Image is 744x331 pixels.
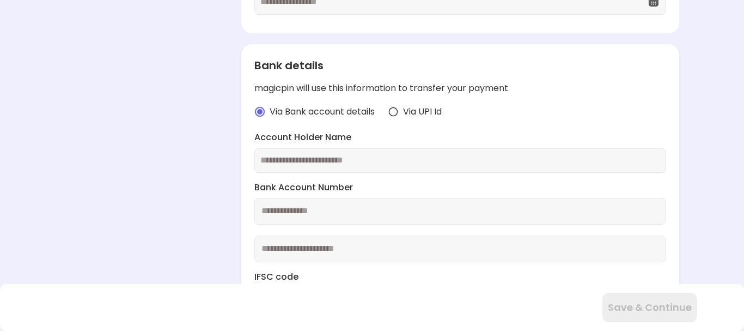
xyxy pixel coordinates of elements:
[254,131,666,144] label: Account Holder Name
[254,182,666,194] label: Bank Account Number
[254,106,265,117] img: radio
[254,271,666,284] label: IFSC code
[602,293,697,322] button: Save & Continue
[270,106,375,118] span: Via Bank account details
[254,82,666,95] div: magicpin will use this information to transfer your payment
[403,106,442,118] span: Via UPI Id
[254,57,666,74] div: Bank details
[388,106,399,117] img: radio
